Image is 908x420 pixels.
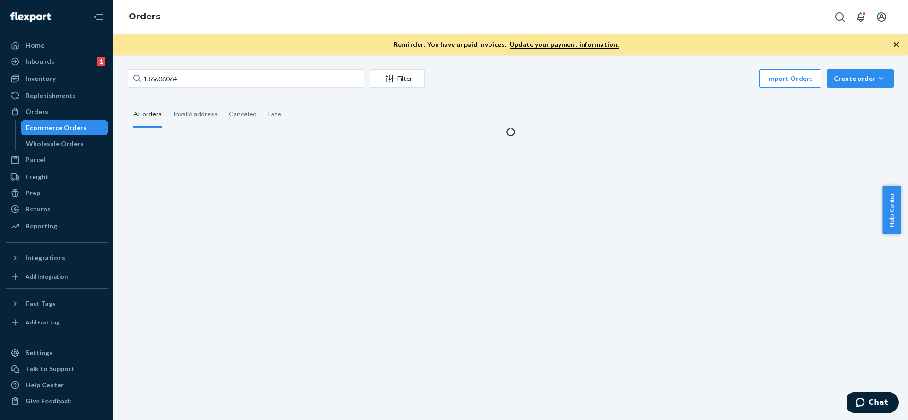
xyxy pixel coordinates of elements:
[851,8,870,26] button: Open notifications
[6,201,108,217] a: Returns
[26,204,51,214] div: Returns
[6,315,108,330] a: Add Fast Tag
[97,57,105,66] div: 1
[26,299,56,308] div: Fast Tags
[89,8,108,26] button: Close Navigation
[6,250,108,265] button: Integrations
[26,272,68,280] div: Add Integration
[26,318,60,326] div: Add Fast Tag
[6,152,108,167] a: Parcel
[6,169,108,184] a: Freight
[6,38,108,53] a: Home
[6,71,108,86] a: Inventory
[128,69,364,88] input: Search orders
[6,269,108,284] a: Add Integration
[26,155,45,165] div: Parcel
[6,88,108,103] a: Replenishments
[10,12,51,22] img: Flexport logo
[26,188,40,198] div: Prep
[26,364,75,374] div: Talk to Support
[26,172,49,182] div: Freight
[173,102,218,126] div: Invalid address
[26,221,57,231] div: Reporting
[26,91,76,100] div: Replenishments
[759,69,821,88] button: Import Orders
[6,345,108,360] a: Settings
[6,104,108,119] a: Orders
[26,396,71,406] div: Give Feedback
[121,3,168,31] ol: breadcrumbs
[830,8,849,26] button: Open Search Box
[26,41,44,50] div: Home
[872,8,891,26] button: Open account menu
[510,40,619,49] a: Update your payment information.
[834,74,887,83] div: Create order
[827,69,894,88] button: Create order
[370,74,424,83] div: Filter
[133,102,162,128] div: All orders
[26,57,54,66] div: Inbounds
[6,377,108,393] a: Help Center
[129,11,160,22] a: Orders
[6,185,108,201] a: Prep
[21,136,108,151] a: Wholesale Orders
[229,102,257,126] div: Canceled
[26,139,84,149] div: Wholesale Orders
[21,120,108,135] a: Ecommerce Orders
[6,361,108,376] button: Talk to Support
[6,54,108,69] a: Inbounds1
[26,123,87,132] div: Ecommerce Orders
[26,107,48,116] div: Orders
[26,74,56,83] div: Inventory
[26,348,52,358] div: Settings
[6,219,108,234] a: Reporting
[268,102,281,126] div: Late
[847,392,899,415] iframe: Opens a widget where you can chat to one of our agents
[6,296,108,311] button: Fast Tags
[26,253,65,262] div: Integrations
[26,380,64,390] div: Help Center
[882,186,901,234] button: Help Center
[6,394,108,409] button: Give Feedback
[370,69,425,88] button: Filter
[393,40,619,49] p: Reminder: You have unpaid invoices.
